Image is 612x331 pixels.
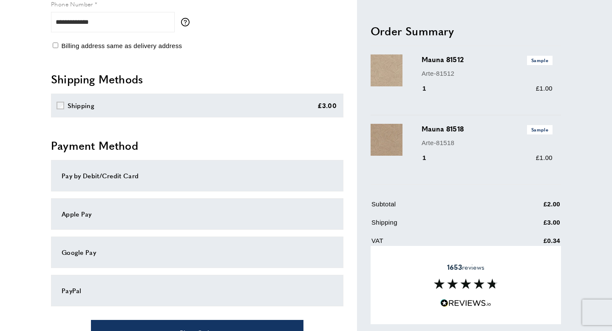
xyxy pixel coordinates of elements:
span: reviews [447,263,484,271]
td: Shipping [371,217,501,234]
div: 1 [422,153,438,163]
strong: 1653 [447,262,462,272]
button: More information [181,18,194,26]
div: Google Pay [62,247,333,257]
span: £1.00 [536,85,552,92]
img: Reviews.io 5 stars [440,299,491,307]
span: Billing address same as delivery address [61,42,182,49]
p: Arte-81512 [422,68,552,78]
td: VAT [371,236,501,252]
span: Sample [527,56,552,65]
td: £2.00 [501,199,560,216]
div: Shipping [68,100,94,111]
div: Apple Pay [62,209,333,219]
div: 1 [422,83,438,94]
td: £3.00 [501,217,560,234]
span: £1.00 [536,154,552,161]
div: £3.00 [317,100,337,111]
img: Mauna 81512 [371,54,402,86]
h2: Order Summary [371,23,561,38]
img: Mauna 81518 [371,124,402,156]
td: £0.34 [501,236,560,252]
h2: Payment Method [51,138,343,153]
img: Reviews section [434,279,498,289]
h3: Mauna 81518 [422,124,552,134]
h2: Shipping Methods [51,71,343,87]
h3: Mauna 81512 [422,54,552,65]
p: Arte-81518 [422,137,552,148]
span: Sample [527,125,552,134]
td: Subtotal [371,199,501,216]
div: PayPal [62,285,333,296]
div: Pay by Debit/Credit Card [62,171,333,181]
input: Billing address same as delivery address [53,43,58,48]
